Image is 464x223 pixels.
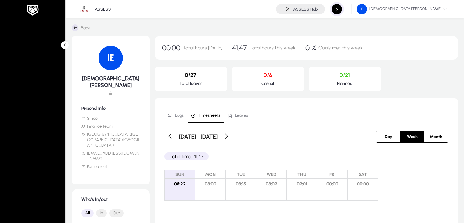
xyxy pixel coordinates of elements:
[81,75,140,89] h5: [DEMOGRAPHIC_DATA][PERSON_NAME]
[376,131,400,142] button: Day
[256,170,286,179] span: WED
[357,4,447,14] span: [DEMOGRAPHIC_DATA][PERSON_NAME]
[81,207,140,219] mat-button-toggle-group: Font Style
[293,7,318,12] h4: ASSESS Hub
[162,43,180,52] span: 00:00
[198,113,220,118] span: Timesheets
[96,209,107,217] button: In
[81,196,140,202] h1: Who's In/out
[195,170,225,179] span: MON
[188,108,224,123] a: Timesheets
[357,4,367,14] img: 104.png
[424,131,448,142] button: Month
[256,179,286,189] span: 08:09
[175,113,184,118] span: Logs
[165,179,195,189] span: 08:22
[426,131,446,142] span: Month
[81,124,140,129] li: Finance team
[183,45,222,51] span: Total hours [DATE]
[287,179,317,189] span: 09:01
[314,81,376,86] p: Planned
[403,131,421,142] span: Week
[348,179,378,189] span: 00:00
[226,170,256,179] span: TUE
[164,152,209,160] p: Total time: 41:47
[352,4,452,15] button: [DEMOGRAPHIC_DATA][PERSON_NAME]
[224,108,252,123] a: Leaves
[81,132,140,148] li: [GEOGRAPHIC_DATA] ([GEOGRAPHIC_DATA]/[GEOGRAPHIC_DATA])
[109,209,124,217] button: Out
[287,170,317,179] span: THU
[160,81,222,86] p: Total leaves
[81,209,94,217] button: All
[305,43,316,52] span: 0 %
[78,3,89,15] img: 1.png
[237,81,299,86] p: Casual
[348,170,378,179] span: SAT
[195,179,225,189] span: 08:00
[314,72,376,79] p: 0/21
[160,72,222,79] p: 0/27
[95,7,111,12] p: ASSESS
[179,133,218,140] h3: [DATE] - [DATE]
[317,170,347,179] span: FRI
[401,131,424,142] button: Week
[317,179,347,189] span: 00:00
[81,151,140,162] li: [EMAIL_ADDRESS][DOMAIN_NAME]
[25,4,40,16] img: white-logo.png
[381,131,396,142] span: Day
[99,46,123,70] img: 104.png
[318,45,363,51] span: Goals met this week
[235,113,248,118] span: Leaves
[81,106,140,111] h6: Personal Info
[165,170,195,179] span: SUN
[226,179,256,189] span: 08:15
[164,108,188,123] a: Logs
[250,45,296,51] span: Total hours this week
[232,43,247,52] span: 41:47
[237,72,299,79] p: 0/6
[81,116,140,121] li: Since
[72,24,90,31] a: Back
[81,164,140,170] li: Permanent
